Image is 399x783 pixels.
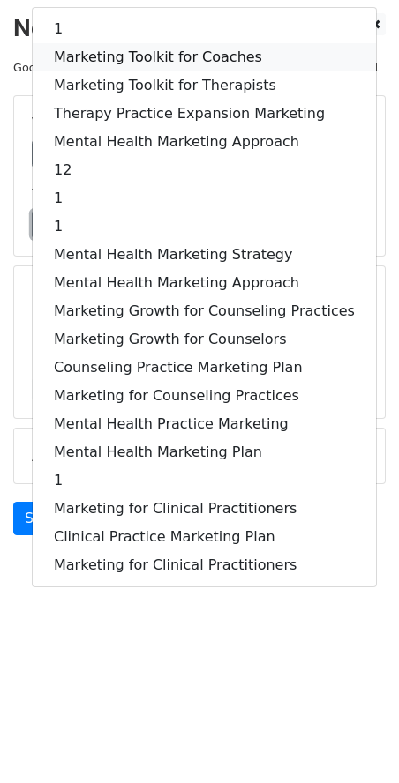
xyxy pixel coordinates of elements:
[13,61,266,74] small: Google Sheet:
[33,551,376,579] a: Marketing for Clinical Practitioners
[33,438,376,466] a: Mental Health Marketing Plan
[33,100,376,128] a: Therapy Practice Expansion Marketing
[13,502,72,535] a: Send
[33,184,376,213] a: 1
[33,297,376,325] a: Marketing Growth for Counseling Practices
[33,43,376,71] a: Marketing Toolkit for Coaches
[33,410,376,438] a: Mental Health Practice Marketing
[33,213,376,241] a: 1
[33,325,376,354] a: Marketing Growth for Counselors
[33,523,376,551] a: Clinical Practice Marketing Plan
[311,698,399,783] iframe: Chat Widget
[33,466,376,495] a: 1
[33,241,376,269] a: Mental Health Marketing Strategy
[33,156,376,184] a: 12
[33,495,376,523] a: Marketing for Clinical Practitioners
[33,382,376,410] a: Marketing for Counseling Practices
[13,13,386,43] h2: New Campaign
[33,15,376,43] a: 1
[33,128,376,156] a: Mental Health Marketing Approach
[33,354,376,382] a: Counseling Practice Marketing Plan
[33,71,376,100] a: Marketing Toolkit for Therapists
[33,269,376,297] a: Mental Health Marketing Approach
